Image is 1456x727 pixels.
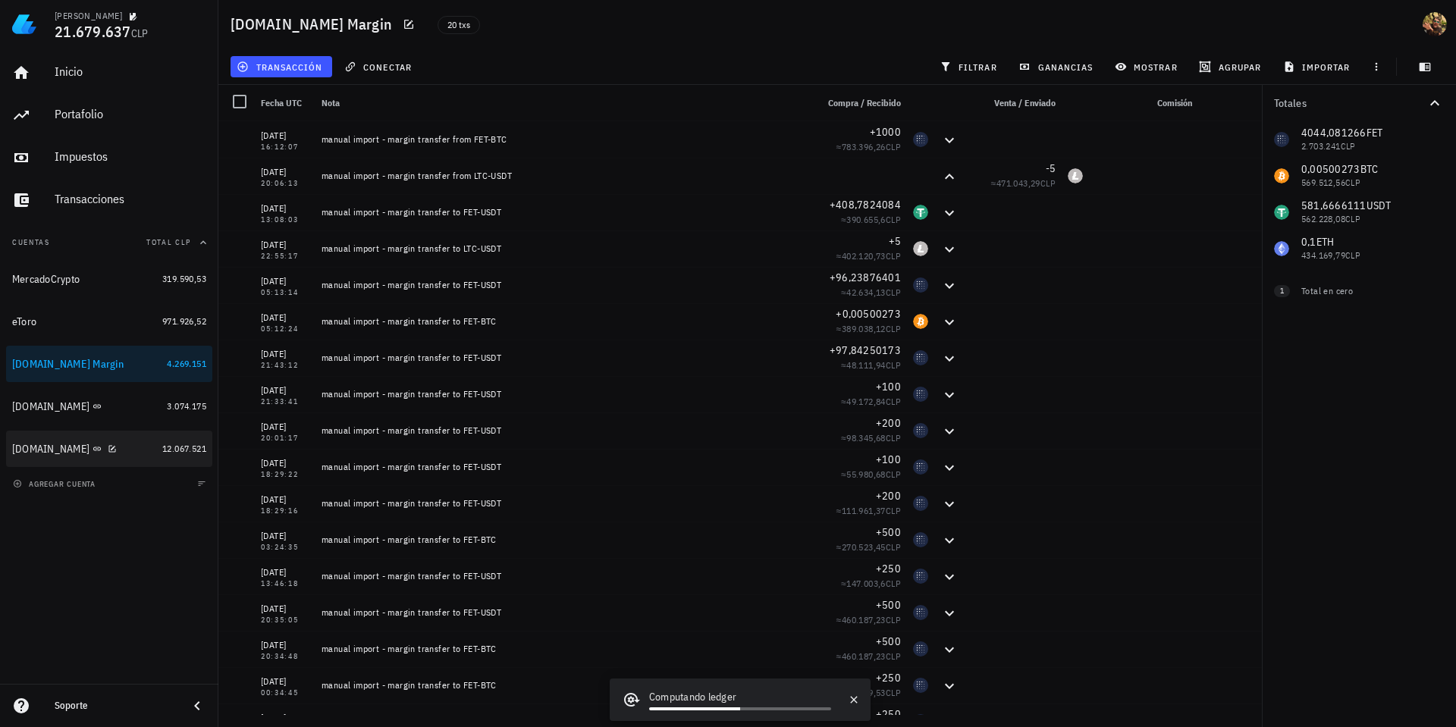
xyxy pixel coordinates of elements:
div: 20:06:13 [261,180,309,187]
div: LTC-icon [913,241,928,256]
div: manual import - margin transfer to FET-BTC [322,534,804,546]
div: [DOMAIN_NAME] Margin [12,358,124,371]
span: +408,7824084 [830,198,901,212]
div: 05:13:14 [261,289,309,296]
span: CLP [131,27,149,40]
div: manual import - margin transfer to FET-USDT [322,352,804,364]
span: +1000 [870,125,901,139]
button: agrupar [1193,56,1270,77]
span: 783.396,26 [842,141,886,152]
span: +5 [889,234,902,248]
button: ganancias [1012,56,1103,77]
div: 13:46:18 [261,580,309,588]
a: Inicio [6,55,212,91]
span: +200 [876,489,901,503]
button: importar [1276,56,1360,77]
div: FET-icon [913,569,928,584]
div: [DATE] [261,601,309,616]
span: CLP [886,468,901,480]
div: Soporte [55,700,176,712]
div: [DATE] [261,565,309,580]
div: [DATE] [261,419,309,434]
span: +200 [876,416,901,430]
div: Fecha UTC [255,85,315,121]
span: ≈ [836,323,901,334]
span: ≈ [991,177,1056,189]
span: +0,00500273 [836,307,901,321]
div: Comisión [1089,85,1198,121]
span: +250 [876,707,901,721]
span: ≈ [841,432,901,443]
span: 98.345,68 [846,432,886,443]
span: 48.111,94 [846,359,886,371]
span: 389.038,12 [842,323,886,334]
span: 4.269.151 [167,358,206,369]
img: LedgiFi [12,12,36,36]
span: Nota [322,97,340,108]
div: 00:34:45 [261,689,309,697]
span: ≈ [836,541,901,553]
div: FET-icon [913,605,928,620]
div: FET-icon [913,678,928,693]
div: FET-icon [913,641,928,656]
span: ≈ [841,578,901,589]
div: Nota [315,85,810,121]
div: [DATE] [261,674,309,689]
a: Portafolio [6,97,212,133]
div: Impuestos [55,149,206,164]
div: manual import - margin transfer to FET-USDT [322,606,804,619]
span: ≈ [841,396,901,407]
div: manual import - margin transfer to FET-BTC [322,679,804,691]
div: manual import - margin transfer from LTC-USDT [322,170,804,182]
span: +500 [876,635,901,648]
div: FET-icon [913,496,928,511]
div: [DATE] [261,638,309,653]
button: agregar cuenta [9,476,102,491]
div: USDT-icon [913,205,928,220]
div: 13:08:03 [261,216,309,224]
div: Totales [1274,98,1426,108]
div: [DATE] [261,383,309,398]
div: [DOMAIN_NAME] [12,400,89,413]
span: 21.679.637 [55,21,131,42]
div: [DATE] [261,710,309,725]
div: FET-icon [913,423,928,438]
span: +250 [876,671,901,685]
h1: [DOMAIN_NAME] Margin [231,12,398,36]
span: Compra / Recibido [828,97,901,108]
div: 21:33:41 [261,398,309,406]
a: Impuestos [6,139,212,176]
span: 460.187,23 [842,614,886,625]
button: transacción [231,56,332,77]
button: mostrar [1109,56,1187,77]
span: CLP [886,287,901,298]
span: 147.003,6 [846,578,886,589]
div: 05:12:24 [261,325,309,333]
span: 460.187,23 [842,650,886,662]
span: 319.590,53 [162,273,206,284]
span: CLP [886,214,901,225]
div: manual import - margin transfer to FET-BTC [322,643,804,655]
span: 3.074.175 [167,400,206,412]
div: [DATE] [261,528,309,544]
a: eToro 971.926,52 [6,303,212,340]
div: manual import - margin transfer to LTC-USDT [322,243,804,255]
div: manual import - margin transfer from FET-BTC [322,133,804,146]
span: -5 [1046,161,1056,175]
span: 111.961,37 [842,505,886,516]
span: CLP [886,432,901,443]
div: LTC-icon [1068,168,1083,183]
div: 18:29:22 [261,471,309,478]
span: +250 [876,562,901,575]
div: FET-icon [913,459,928,475]
span: Total CLP [146,237,191,247]
span: agregar cuenta [16,479,96,489]
span: mostrar [1118,61,1178,73]
span: CLP [886,396,901,407]
button: Totales [1262,85,1456,121]
span: ≈ [836,614,901,625]
span: Comisión [1157,97,1192,108]
div: 20:35:05 [261,616,309,624]
div: Portafolio [55,107,206,121]
span: 1 [1280,285,1284,297]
